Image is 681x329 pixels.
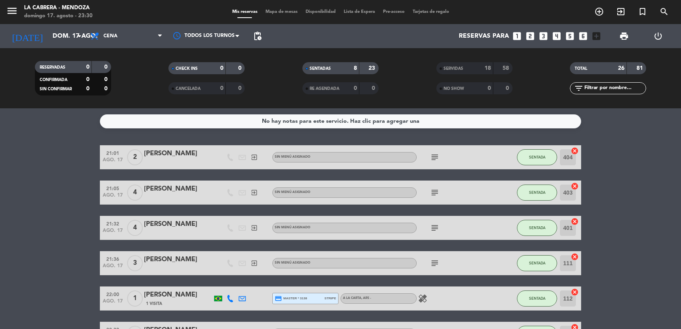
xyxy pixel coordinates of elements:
[104,77,109,82] strong: 0
[146,301,162,307] span: 1 Visita
[529,296,545,301] span: SENTADA
[638,7,647,16] i: turned_in_not
[75,31,84,41] i: arrow_drop_down
[275,295,307,302] span: master * 3138
[40,65,65,69] span: RESERVADAS
[418,294,428,303] i: healing
[409,10,453,14] span: Tarjetas de regalo
[144,254,212,265] div: [PERSON_NAME]
[369,65,377,71] strong: 23
[517,185,557,201] button: SENTADA
[517,149,557,165] button: SENTADA
[24,4,93,12] div: LA CABRERA - MENDOZA
[578,31,588,41] i: looks_6
[571,147,579,155] i: cancel
[275,261,310,264] span: Sin menú asignado
[275,295,282,302] i: credit_card
[618,65,624,71] strong: 26
[251,154,258,161] i: exit_to_app
[506,85,511,91] strong: 0
[653,31,663,41] i: power_settings_new
[324,296,336,301] span: stripe
[444,67,463,71] span: SERVIDAS
[529,155,545,159] span: SENTADA
[584,84,646,93] input: Filtrar por nombre...
[251,260,258,267] i: exit_to_app
[340,10,379,14] span: Lista de Espera
[529,261,545,265] span: SENTADA
[302,10,340,14] span: Disponibilidad
[220,65,223,71] strong: 0
[512,31,522,41] i: looks_one
[104,86,109,91] strong: 0
[86,64,89,70] strong: 0
[262,117,420,126] div: No hay notas para este servicio. Haz clic para agregar una
[103,148,123,157] span: 21:01
[275,155,310,158] span: Sin menú asignado
[619,31,629,41] span: print
[251,189,258,196] i: exit_to_app
[488,85,491,91] strong: 0
[430,223,440,233] i: subject
[636,65,645,71] strong: 81
[261,10,302,14] span: Mapa de mesas
[310,67,331,71] span: SENTADAS
[253,31,262,41] span: pending_actions
[86,86,89,91] strong: 0
[127,185,143,201] span: 4
[40,78,67,82] span: CONFIRMADA
[430,188,440,197] i: subject
[517,220,557,236] button: SENTADA
[127,290,143,307] span: 1
[571,288,579,296] i: cancel
[430,258,440,268] i: subject
[103,157,123,167] span: ago. 17
[144,219,212,229] div: [PERSON_NAME]
[103,228,123,237] span: ago. 17
[103,254,123,263] span: 21:36
[571,217,579,225] i: cancel
[275,191,310,194] span: Sin menú asignado
[176,67,198,71] span: CHECK INS
[517,290,557,307] button: SENTADA
[103,219,123,228] span: 21:32
[6,27,49,45] i: [DATE]
[538,31,549,41] i: looks_3
[372,85,377,91] strong: 0
[565,31,575,41] i: looks_5
[238,85,243,91] strong: 0
[343,297,371,300] span: A LA CARTA
[103,193,123,202] span: ago. 17
[525,31,535,41] i: looks_two
[354,85,357,91] strong: 0
[616,7,626,16] i: exit_to_app
[144,290,212,300] div: [PERSON_NAME]
[444,87,464,91] span: NO SHOW
[571,253,579,261] i: cancel
[574,83,584,93] i: filter_list
[103,263,123,272] span: ago. 17
[144,184,212,194] div: [PERSON_NAME]
[310,87,339,91] span: RE AGENDADA
[659,7,669,16] i: search
[104,64,109,70] strong: 0
[24,12,93,20] div: domingo 17. agosto - 23:30
[228,10,261,14] span: Mis reservas
[484,65,491,71] strong: 18
[517,255,557,271] button: SENTADA
[127,220,143,236] span: 4
[103,33,118,39] span: Cena
[594,7,604,16] i: add_circle_outline
[238,65,243,71] strong: 0
[40,87,72,91] span: SIN CONFIRMAR
[127,255,143,271] span: 3
[354,65,357,71] strong: 8
[529,225,545,230] span: SENTADA
[575,67,587,71] span: TOTAL
[103,183,123,193] span: 21:05
[251,224,258,232] i: exit_to_app
[103,299,123,308] span: ago. 17
[641,24,675,48] div: LOG OUT
[6,5,18,17] i: menu
[127,149,143,165] span: 2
